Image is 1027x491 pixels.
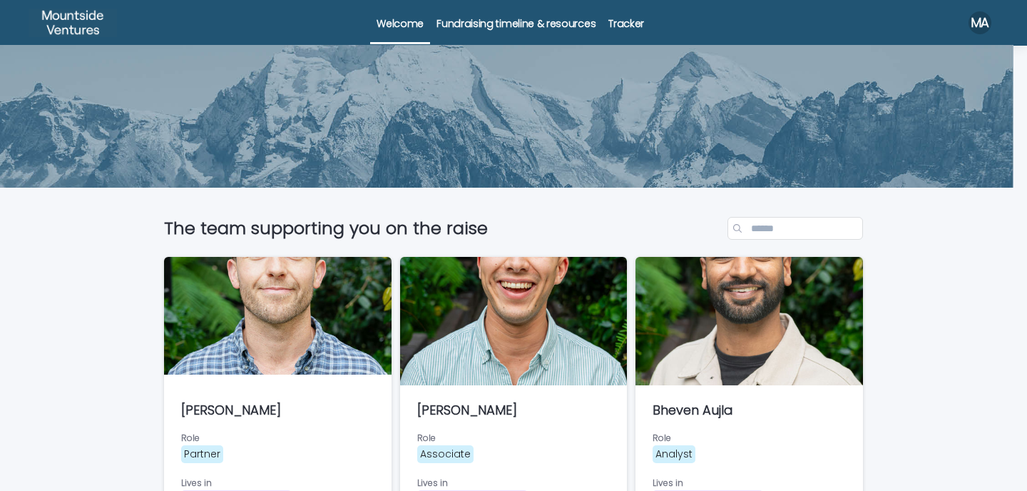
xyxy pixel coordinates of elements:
h1: The team supporting you on the raise [164,218,722,239]
div: Associate [417,445,474,463]
div: Partner [181,445,223,463]
div: Analyst [653,445,695,463]
h3: Role [181,432,374,444]
img: twZmyNITGKVq2kBU3Vg1 [29,9,117,37]
h3: Role [417,432,610,444]
p: [PERSON_NAME] [417,403,610,418]
h3: Lives in [181,477,374,489]
h3: Role [653,432,846,444]
div: MA [969,11,991,34]
p: Bheven Aujla [653,403,846,418]
h3: Lives in [653,477,846,489]
p: [PERSON_NAME] [181,403,374,418]
h3: Lives in [417,477,610,489]
input: Search [727,217,863,240]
